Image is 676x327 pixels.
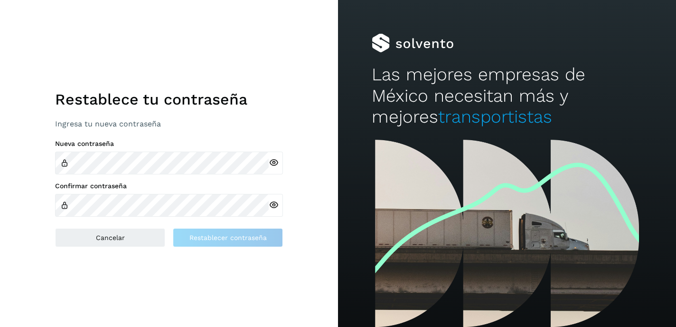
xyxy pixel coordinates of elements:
button: Restablecer contraseña [173,228,283,247]
h1: Restablece tu contraseña [55,90,283,108]
label: Confirmar contraseña [55,182,283,190]
h2: Las mejores empresas de México necesitan más y mejores [372,64,642,127]
button: Cancelar [55,228,165,247]
p: Ingresa tu nueva contraseña [55,119,283,128]
span: Cancelar [96,234,125,241]
span: transportistas [438,106,552,127]
label: Nueva contraseña [55,140,283,148]
span: Restablecer contraseña [189,234,267,241]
